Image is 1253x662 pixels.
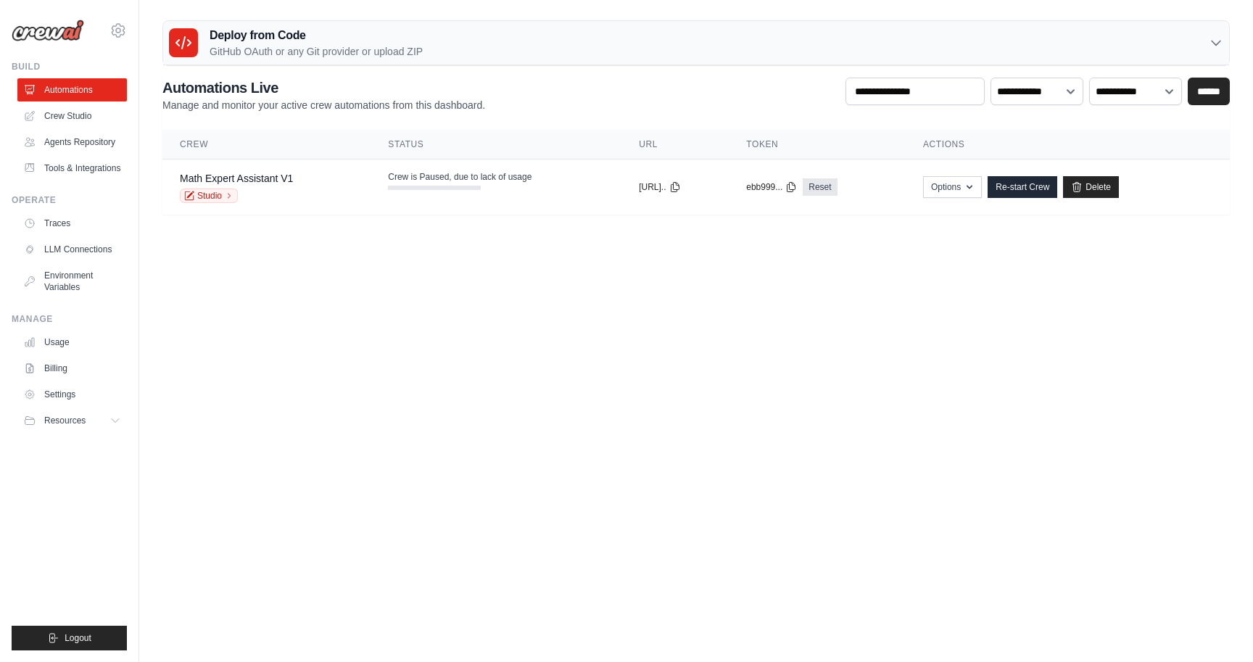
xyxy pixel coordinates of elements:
h3: Deploy from Code [210,27,423,44]
h2: Automations Live [162,78,485,98]
a: Settings [17,383,127,406]
div: Operate [12,194,127,206]
a: Environment Variables [17,264,127,299]
p: Manage and monitor your active crew automations from this dashboard. [162,98,485,112]
th: Crew [162,130,371,160]
button: Options [923,176,982,198]
a: Reset [803,178,837,196]
a: Crew Studio [17,104,127,128]
span: Crew is Paused, due to lack of usage [388,171,532,183]
a: Billing [17,357,127,380]
th: URL [621,130,729,160]
p: GitHub OAuth or any Git provider or upload ZIP [210,44,423,59]
th: Status [371,130,621,160]
a: Usage [17,331,127,354]
div: Build [12,61,127,73]
a: Delete [1063,176,1119,198]
span: Logout [65,632,91,644]
button: Resources [17,409,127,432]
div: Manage [12,313,127,325]
a: Traces [17,212,127,235]
span: Resources [44,415,86,426]
a: Studio [180,189,238,203]
a: Agents Repository [17,131,127,154]
th: Actions [906,130,1230,160]
a: LLM Connections [17,238,127,261]
a: Re-start Crew [988,176,1057,198]
img: Logo [12,20,84,41]
a: Tools & Integrations [17,157,127,180]
button: Logout [12,626,127,650]
a: Math Expert Assistant V1 [180,173,293,184]
a: Automations [17,78,127,102]
th: Token [729,130,906,160]
button: ebb999... [746,181,797,193]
